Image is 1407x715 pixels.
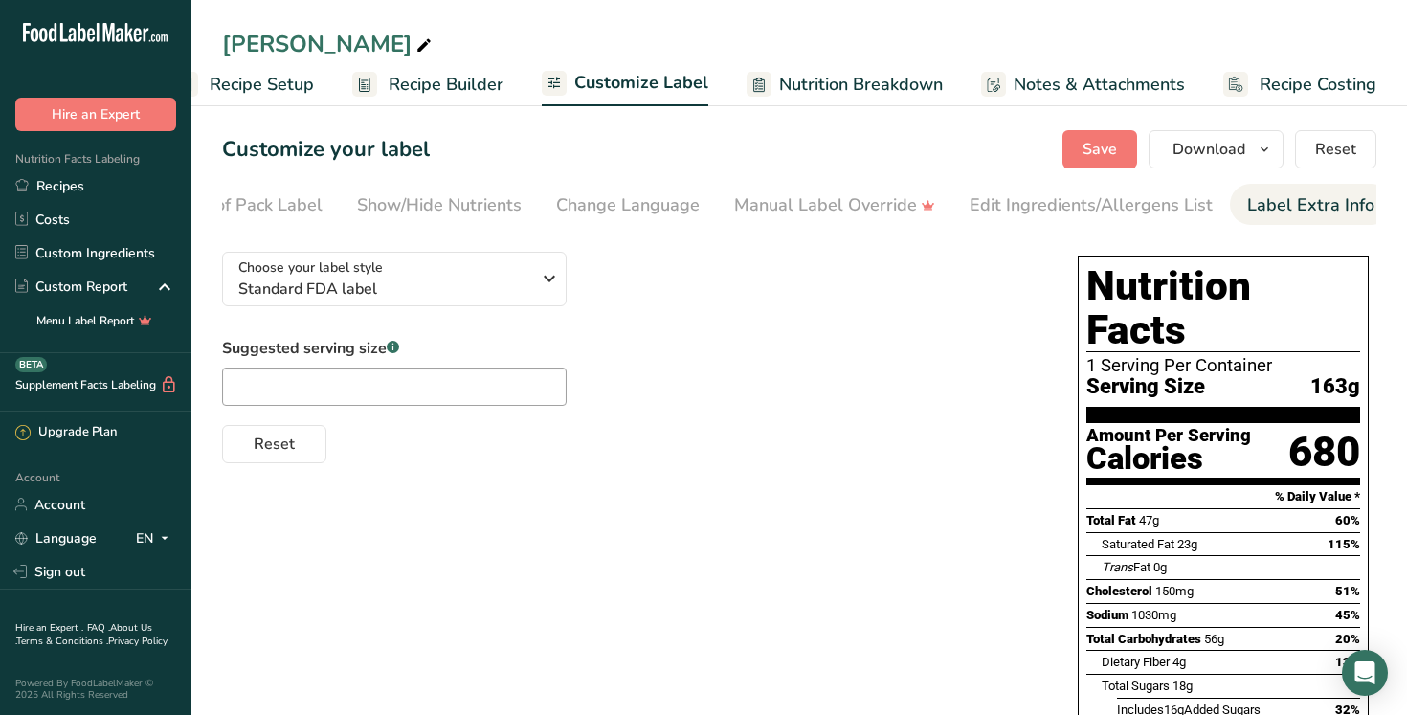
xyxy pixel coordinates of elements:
[1342,650,1388,696] div: Open Intercom Messenger
[222,425,326,463] button: Reset
[1335,655,1360,669] span: 13%
[574,70,708,96] span: Customize Label
[1086,356,1360,375] div: 1 Serving Per Container
[15,357,47,372] div: BETA
[15,621,152,648] a: About Us .
[222,337,567,360] label: Suggested serving size
[222,27,435,61] div: [PERSON_NAME]
[1086,632,1201,646] span: Total Carbohydrates
[1014,72,1185,98] span: Notes & Attachments
[970,192,1213,218] div: Edit Ingredients/Allergens List
[15,621,83,635] a: Hire an Expert .
[1328,537,1360,551] span: 115%
[210,72,314,98] span: Recipe Setup
[1086,485,1360,508] section: % Daily Value *
[1172,138,1245,161] span: Download
[1102,679,1170,693] span: Total Sugars
[168,192,323,218] div: Front of Pack Label
[1315,138,1356,161] span: Reset
[734,192,935,218] div: Manual Label Override
[542,61,708,107] a: Customize Label
[1247,192,1374,218] div: Label Extra Info
[108,635,167,648] a: Privacy Policy
[1153,560,1167,574] span: 0g
[1204,632,1224,646] span: 56g
[779,72,943,98] span: Nutrition Breakdown
[15,678,176,701] div: Powered By FoodLabelMaker © 2025 All Rights Reserved
[1131,608,1176,622] span: 1030mg
[1086,427,1251,445] div: Amount Per Serving
[173,63,314,106] a: Recipe Setup
[1310,375,1360,399] span: 163g
[1102,560,1133,574] i: Trans
[1335,608,1360,622] span: 45%
[1223,63,1376,106] a: Recipe Costing
[1149,130,1284,168] button: Download
[238,278,530,301] span: Standard FDA label
[1086,608,1128,622] span: Sodium
[15,522,97,555] a: Language
[222,252,567,306] button: Choose your label style Standard FDA label
[87,621,110,635] a: FAQ .
[556,192,700,218] div: Change Language
[1102,560,1150,574] span: Fat
[1155,584,1194,598] span: 150mg
[1288,427,1360,478] div: 680
[389,72,503,98] span: Recipe Builder
[981,63,1185,106] a: Notes & Attachments
[1086,264,1360,352] h1: Nutrition Facts
[15,98,176,131] button: Hire an Expert
[222,134,430,166] h1: Customize your label
[1172,679,1193,693] span: 18g
[1102,537,1174,551] span: Saturated Fat
[1295,130,1376,168] button: Reset
[16,635,108,648] a: Terms & Conditions .
[1086,375,1205,399] span: Serving Size
[1177,537,1197,551] span: 23g
[1335,632,1360,646] span: 20%
[1086,445,1251,473] div: Calories
[747,63,943,106] a: Nutrition Breakdown
[1172,655,1186,669] span: 4g
[15,423,117,442] div: Upgrade Plan
[1086,584,1152,598] span: Cholesterol
[1102,655,1170,669] span: Dietary Fiber
[352,63,503,106] a: Recipe Builder
[1062,130,1137,168] button: Save
[1260,72,1376,98] span: Recipe Costing
[1086,513,1136,527] span: Total Fat
[254,433,295,456] span: Reset
[1335,513,1360,527] span: 60%
[1335,584,1360,598] span: 51%
[1083,138,1117,161] span: Save
[238,257,383,278] span: Choose your label style
[357,192,522,218] div: Show/Hide Nutrients
[15,277,127,297] div: Custom Report
[136,526,176,549] div: EN
[1139,513,1159,527] span: 47g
